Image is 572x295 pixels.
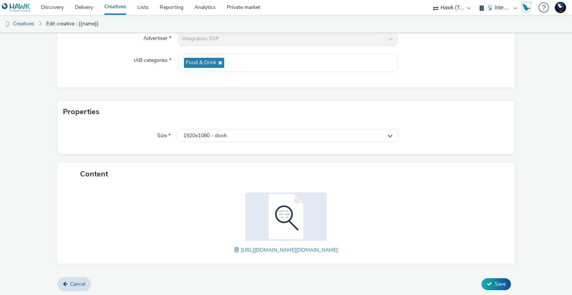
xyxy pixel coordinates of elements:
img: dooh [4,21,11,28]
span: 1920x1080 - dooh [183,133,227,139]
span: Food & Drink [186,60,216,66]
span: Cancel [70,280,85,288]
span: Save [495,280,506,288]
label: IAB categories * [131,54,174,64]
span: Content [80,169,108,179]
label: Advertiser * [140,32,174,42]
span: [URL][DOMAIN_NAME][DOMAIN_NAME] [241,247,338,254]
img: undefined Logo [2,3,31,12]
button: Save [482,278,511,290]
a: Hawk Academy [521,1,535,13]
a: Cancel [57,277,91,291]
img: Hawk Academy [521,1,532,13]
img: Support Hawk [555,2,566,13]
a: Edit creative : {{name}} [42,15,102,33]
label: Size * [154,129,174,139]
img: search.a6e9085c1a22b22dd7a522a6b7981bc6.svg [238,192,334,241]
h3: Properties [63,106,99,117]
